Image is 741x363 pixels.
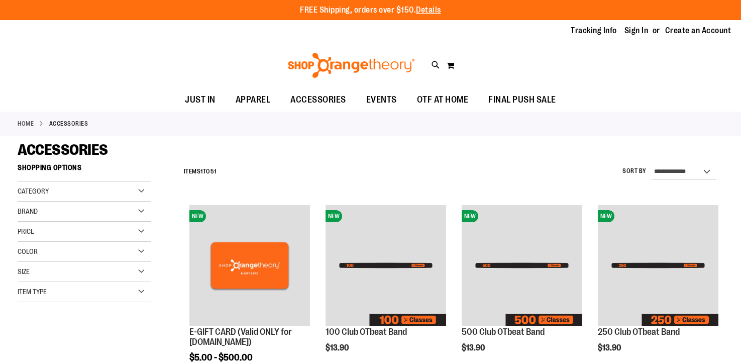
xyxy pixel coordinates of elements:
span: EVENTS [366,88,397,111]
span: OTF AT HOME [417,88,469,111]
img: Image of 250 Club OTbeat Band [598,205,718,326]
span: Category [18,187,49,195]
a: FINAL PUSH SALE [478,88,566,112]
span: NEW [189,210,206,222]
span: $13.90 [462,343,486,352]
span: $13.90 [598,343,622,352]
a: Image of 250 Club OTbeat BandNEW [598,205,718,327]
a: 100 Club OTbeat Band [326,327,407,337]
a: 250 Club OTbeat Band [598,327,680,337]
a: EVENTS [356,88,407,112]
span: Color [18,247,38,255]
img: Shop Orangetheory [286,53,416,78]
strong: ACCESSORIES [49,119,88,128]
span: APPAREL [236,88,271,111]
span: NEW [462,210,478,222]
a: 500 Club OTbeat Band [462,327,545,337]
a: Create an Account [665,25,731,36]
span: Brand [18,207,38,215]
img: Image of 100 Club OTbeat Band [326,205,446,326]
a: E-GIFT CARD (Valid ONLY for ShopOrangetheory.com)NEW [189,205,310,327]
span: FINAL PUSH SALE [488,88,556,111]
span: NEW [598,210,614,222]
span: ACCESSORIES [290,88,346,111]
a: Details [416,6,441,15]
h2: Items to [184,164,217,179]
span: 51 [210,168,217,175]
img: Image of 500 Club OTbeat Band [462,205,582,326]
a: Image of 100 Club OTbeat BandNEW [326,205,446,327]
strong: Shopping Options [18,159,151,181]
span: NEW [326,210,342,222]
span: $5.00 - $500.00 [189,352,253,362]
a: Sign In [624,25,649,36]
a: Home [18,119,34,128]
span: 1 [200,168,203,175]
a: APPAREL [226,88,281,112]
a: E-GIFT CARD (Valid ONLY for [DOMAIN_NAME]) [189,327,292,347]
span: Size [18,267,30,276]
a: Image of 500 Club OTbeat BandNEW [462,205,582,327]
span: Item Type [18,288,47,296]
img: E-GIFT CARD (Valid ONLY for ShopOrangetheory.com) [189,205,310,326]
span: Price [18,227,34,235]
a: ACCESSORIES [280,88,356,111]
a: JUST IN [175,88,226,112]
p: FREE Shipping, orders over $150. [300,5,441,16]
span: $13.90 [326,343,350,352]
label: Sort By [622,167,647,175]
span: ACCESSORIES [18,141,108,158]
a: Tracking Info [571,25,617,36]
span: JUST IN [185,88,216,111]
a: OTF AT HOME [407,88,479,112]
